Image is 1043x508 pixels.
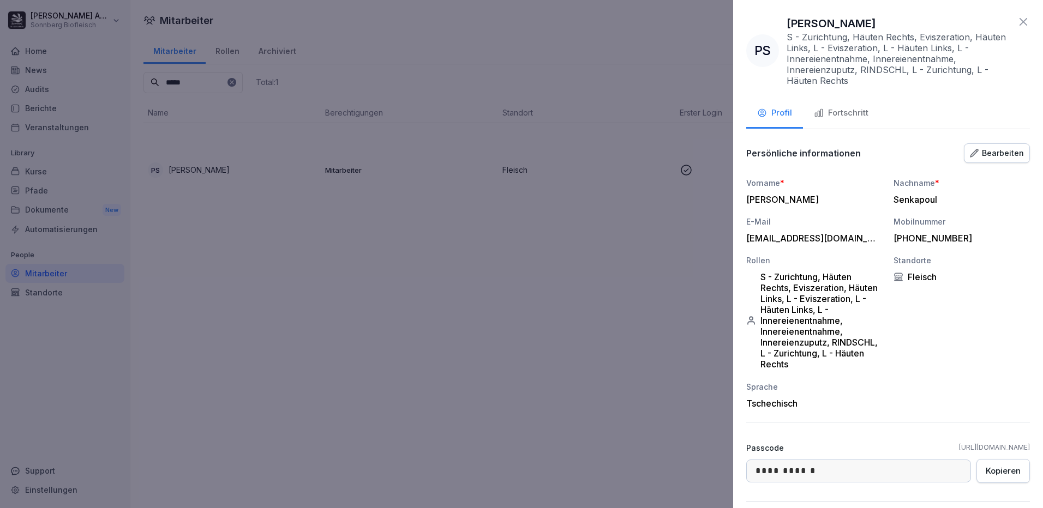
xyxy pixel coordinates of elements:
[894,194,1024,205] div: Senkapoul
[746,271,883,370] div: S - Zurichtung, Häuten Rechts, Eviszeration, Häuten Links, L - Eviszeration, L - Häuten Links, L ...
[746,216,883,227] div: E-Mail
[746,177,883,189] div: Vorname
[746,398,883,409] div: Tschechisch
[746,99,803,129] button: Profil
[746,442,784,453] p: Passcode
[746,194,877,205] div: [PERSON_NAME]
[894,233,1024,244] div: [PHONE_NUMBER]
[976,459,1030,483] button: Kopieren
[757,107,792,119] div: Profil
[970,147,1024,159] div: Bearbeiten
[894,177,1030,189] div: Nachname
[746,34,779,67] div: PS
[814,107,868,119] div: Fortschritt
[894,255,1030,266] div: Standorte
[746,233,877,244] div: [EMAIL_ADDRESS][DOMAIN_NAME]
[787,15,876,32] p: [PERSON_NAME]
[894,271,1030,282] div: Fleisch
[964,143,1030,163] button: Bearbeiten
[894,216,1030,227] div: Mobilnummer
[746,255,883,266] div: Rollen
[787,32,1011,86] p: S - Zurichtung, Häuten Rechts, Eviszeration, Häuten Links, L - Eviszeration, L - Häuten Links, L ...
[959,443,1030,452] a: [URL][DOMAIN_NAME]
[746,148,861,159] p: Persönliche informationen
[803,99,879,129] button: Fortschritt
[746,381,883,392] div: Sprache
[986,465,1021,477] div: Kopieren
